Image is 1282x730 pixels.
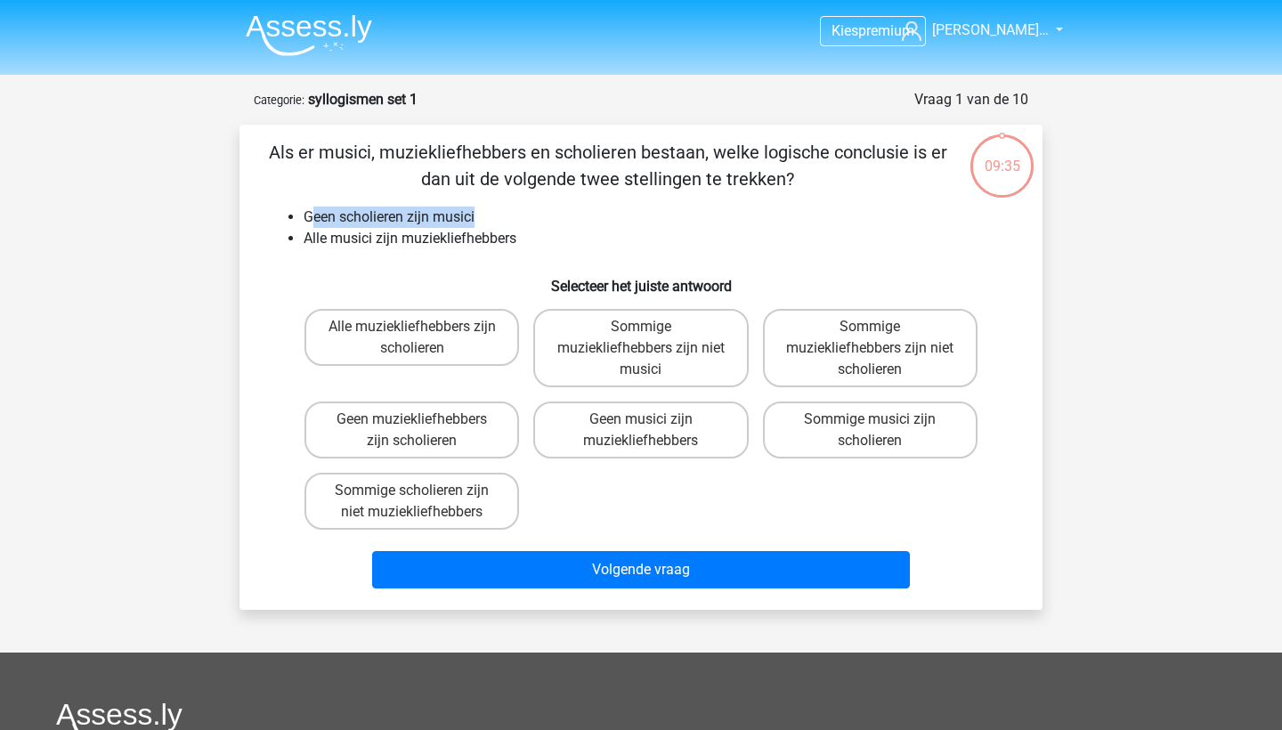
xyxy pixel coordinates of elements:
[895,20,1051,41] a: [PERSON_NAME]…
[268,264,1014,295] h6: Selecteer het juiste antwoord
[304,309,519,366] label: Alle muziekliefhebbers zijn scholieren
[533,401,748,458] label: Geen musici zijn muziekliefhebbers
[969,133,1035,177] div: 09:35
[821,19,925,43] a: Kiespremium
[914,89,1028,110] div: Vraag 1 van de 10
[763,309,978,387] label: Sommige muziekliefhebbers zijn niet scholieren
[304,207,1014,228] li: Geen scholieren zijn musici
[304,228,1014,249] li: Alle musici zijn muziekliefhebbers
[932,21,1049,38] span: [PERSON_NAME]…
[372,551,911,588] button: Volgende vraag
[246,14,372,56] img: Assessly
[832,22,858,39] span: Kies
[533,309,748,387] label: Sommige muziekliefhebbers zijn niet musici
[308,91,418,108] strong: syllogismen set 1
[304,401,519,458] label: Geen muziekliefhebbers zijn scholieren
[254,93,304,107] small: Categorie:
[304,473,519,530] label: Sommige scholieren zijn niet muziekliefhebbers
[858,22,914,39] span: premium
[268,139,947,192] p: Als er musici, muziekliefhebbers en scholieren bestaan, welke logische conclusie is er dan uit de...
[763,401,978,458] label: Sommige musici zijn scholieren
